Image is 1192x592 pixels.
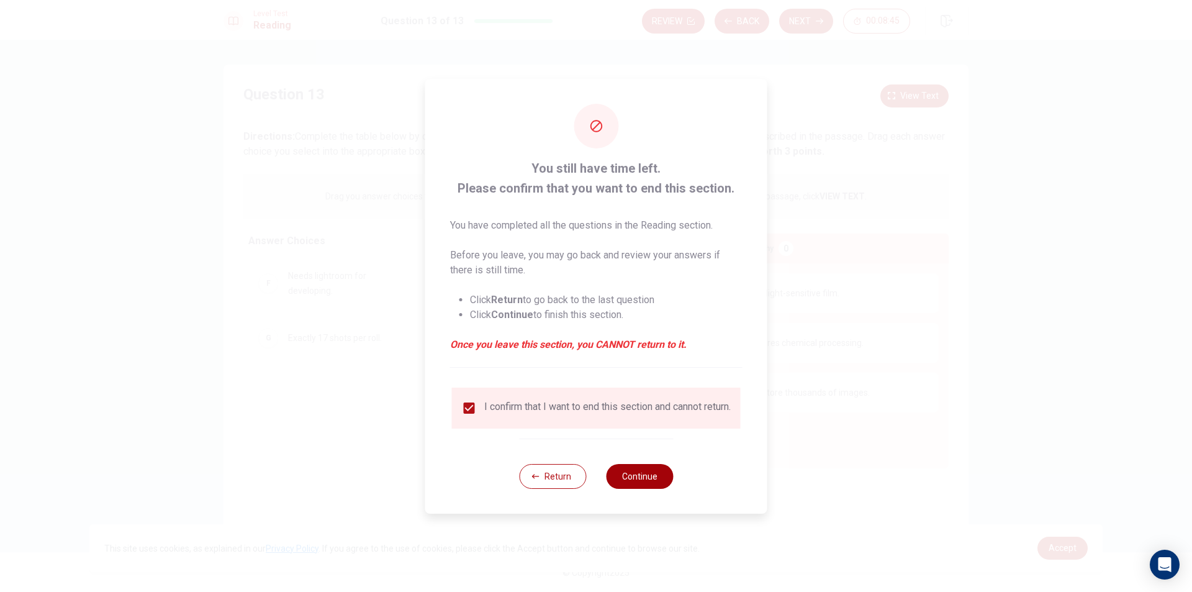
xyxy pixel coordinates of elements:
p: You have completed all the questions in the Reading section. [450,218,743,233]
em: Once you leave this section, you CANNOT return to it. [450,337,743,352]
button: Return [519,464,586,489]
button: Continue [606,464,673,489]
div: Open Intercom Messenger [1150,550,1180,580]
span: You still have time left. Please confirm that you want to end this section. [450,158,743,198]
div: I confirm that I want to end this section and cannot return. [484,401,731,416]
p: Before you leave, you may go back and review your answers if there is still time. [450,248,743,278]
strong: Continue [491,309,533,321]
strong: Return [491,294,523,306]
li: Click to finish this section. [470,307,743,322]
li: Click to go back to the last question [470,293,743,307]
